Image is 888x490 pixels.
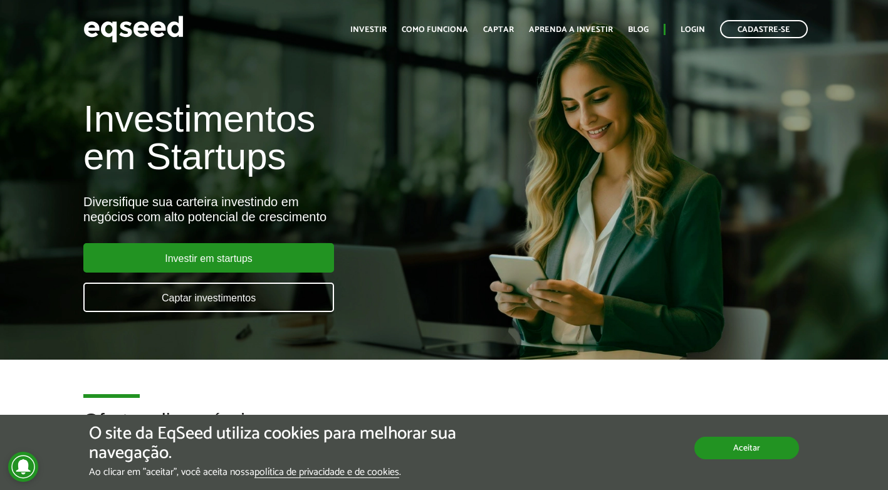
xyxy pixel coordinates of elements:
h2: Ofertas disponíveis [83,410,805,451]
a: Captar investimentos [83,283,334,312]
a: Blog [628,26,649,34]
a: Investir em startups [83,243,334,273]
img: EqSeed [83,13,184,46]
a: política de privacidade e de cookies [254,467,399,478]
button: Aceitar [694,437,799,459]
div: Diversifique sua carteira investindo em negócios com alto potencial de crescimento [83,194,509,224]
a: Cadastre-se [720,20,808,38]
a: Investir [350,26,387,34]
h1: Investimentos em Startups [83,100,509,175]
p: Ao clicar em "aceitar", você aceita nossa . [89,466,515,478]
a: Captar [483,26,514,34]
a: Aprenda a investir [529,26,613,34]
a: Login [681,26,705,34]
a: Como funciona [402,26,468,34]
h5: O site da EqSeed utiliza cookies para melhorar sua navegação. [89,424,515,463]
